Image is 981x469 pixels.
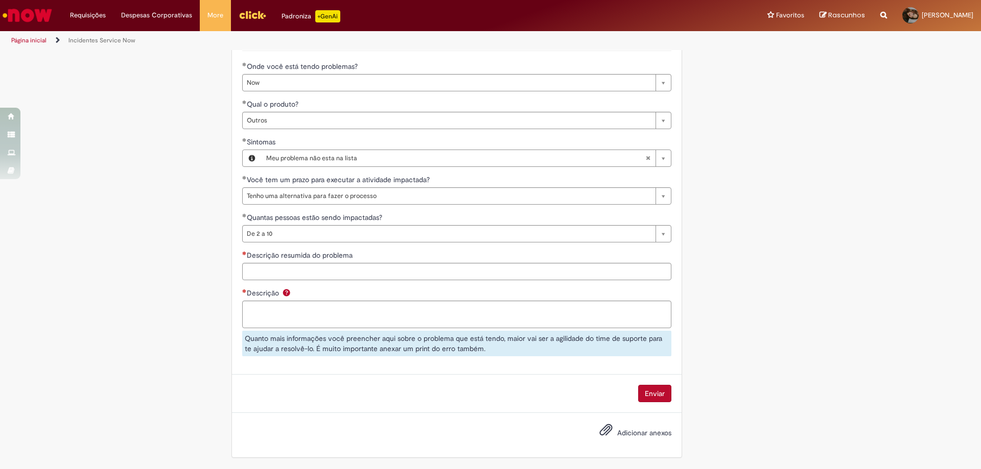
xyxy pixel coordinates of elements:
button: Adicionar anexos [597,421,615,444]
input: Descrição resumida do problema [242,263,671,280]
span: Obrigatório Preenchido [242,100,247,104]
p: +GenAi [315,10,340,22]
a: Meu problema não esta na listaLimpar campo Sintomas [261,150,671,166]
span: Obrigatório Preenchido [242,213,247,217]
span: Obrigatório Preenchido [242,62,247,66]
span: Favoritos [776,10,804,20]
span: Onde você está tendo problemas? [247,62,360,71]
span: Qual o produto? [247,100,300,109]
span: [PERSON_NAME] [922,11,973,19]
span: Obrigatório Preenchido [242,176,247,180]
span: Rascunhos [828,10,865,20]
abbr: Limpar campo Sintomas [640,150,656,166]
button: Sintomas, Visualizar este registro Meu problema não esta na lista [243,150,261,166]
span: Outros [247,112,650,129]
a: Rascunhos [820,11,865,20]
div: Quanto mais informações você preencher aqui sobre o problema que está tendo, maior vai ser a agil... [242,331,671,356]
span: De 2 a 10 [247,226,650,242]
textarea: Descrição [242,301,671,328]
div: Padroniza [282,10,340,22]
img: ServiceNow [1,5,54,26]
span: Tenho uma alternativa para fazer o processo [247,188,650,204]
span: Adicionar anexos [617,429,671,438]
span: Obrigatório Preenchido [242,138,247,142]
span: Descrição [247,288,281,298]
span: Now [247,75,650,91]
span: Requisições [70,10,106,20]
span: Meu problema não esta na lista [266,150,645,166]
span: Despesas Corporativas [121,10,192,20]
span: Necessários [242,289,247,293]
span: Descrição resumida do problema [247,251,355,260]
span: Você tem um prazo para executar a atividade impactada? [247,175,432,184]
a: Página inicial [11,36,46,44]
span: Sintomas [247,137,277,146]
span: Ajuda para Descrição [281,288,293,297]
img: click_logo_yellow_360x200.png [239,7,266,22]
span: Necessários [242,251,247,255]
button: Enviar [638,385,671,402]
span: More [207,10,223,20]
a: Incidentes Service Now [68,36,135,44]
ul: Trilhas de página [8,31,646,50]
span: Quantas pessoas estão sendo impactadas? [247,213,384,222]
